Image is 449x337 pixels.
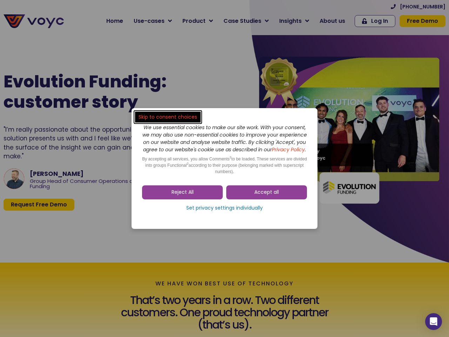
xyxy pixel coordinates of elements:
i: We use essential cookies to make our site work. With your consent, we may also use non-essential ... [142,124,307,153]
span: Reject All [172,189,194,196]
sup: 2 [230,156,232,159]
span: Accept all [254,189,279,196]
a: Accept all [226,185,307,199]
a: Set privacy settings individually [142,203,307,213]
a: Reject All [142,185,223,199]
a: Privacy Policy [272,146,305,153]
sup: 2 [187,162,188,165]
span: By accepting all services, you allow Comments to be loaded. These services are divided into group... [142,157,307,174]
span: Set privacy settings individually [186,205,263,212]
a: Skip to consent choices [135,112,201,123]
